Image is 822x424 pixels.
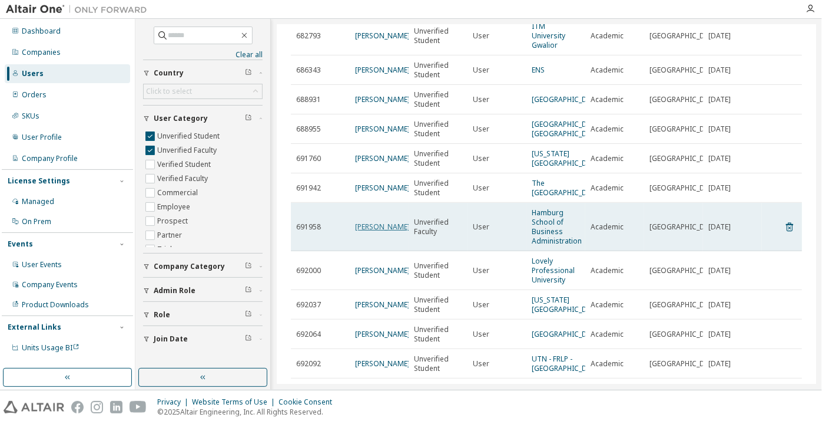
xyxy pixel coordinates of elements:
span: [DATE] [708,300,731,310]
span: [DATE] [708,359,731,369]
span: [DATE] [708,330,731,339]
span: User [473,65,489,75]
div: Users [22,69,44,78]
div: Company Profile [22,154,78,163]
div: Cookie Consent [279,397,339,407]
img: Altair One [6,4,153,15]
span: User Category [154,114,208,123]
span: Units Usage BI [22,343,79,353]
span: User [473,330,489,339]
span: 692037 [296,300,321,310]
label: Unverified Student [157,129,222,143]
a: [PERSON_NAME] [355,31,410,41]
a: [PERSON_NAME] [355,65,410,75]
button: Admin Role [143,278,263,304]
label: Partner [157,228,184,242]
span: [GEOGRAPHIC_DATA] [649,154,720,163]
span: Clear filter [245,286,252,295]
div: Managed [22,197,54,206]
a: [PERSON_NAME] [355,153,410,163]
label: Employee [157,200,193,214]
div: External Links [8,323,61,332]
a: [US_STATE][GEOGRAPHIC_DATA] [532,149,602,168]
span: [GEOGRAPHIC_DATA] [649,359,720,369]
div: Click to select [144,84,262,98]
span: [DATE] [708,222,731,232]
span: Academic [591,300,624,310]
a: UTN - FRLP - [GEOGRAPHIC_DATA] [532,354,602,373]
span: Country [154,68,184,78]
div: Orders [22,90,47,100]
span: [GEOGRAPHIC_DATA] [649,183,720,193]
span: [GEOGRAPHIC_DATA] [649,266,720,275]
a: [GEOGRAPHIC_DATA] [532,329,602,339]
a: The [GEOGRAPHIC_DATA] [532,178,602,198]
span: 691942 [296,183,321,193]
span: User [473,124,489,134]
span: 692092 [296,359,321,369]
span: Admin Role [154,286,195,295]
button: Role [143,302,263,328]
div: Click to select [146,87,192,96]
label: Prospect [157,214,190,228]
p: © 2025 Altair Engineering, Inc. All Rights Reserved. [157,407,339,417]
span: Academic [591,330,624,339]
span: 692064 [296,330,321,339]
span: Unverified Student [414,120,462,139]
img: instagram.svg [91,401,103,413]
div: Product Downloads [22,300,89,310]
span: 688955 [296,124,321,134]
span: Clear filter [245,114,252,123]
span: Clear filter [245,310,252,320]
a: Lovely Professional University [532,256,575,285]
span: Unverified Student [414,261,462,280]
button: Join Date [143,326,263,352]
a: ITM University Gwalior [532,21,565,50]
span: User [473,95,489,104]
span: [DATE] [708,154,731,163]
span: User [473,222,489,232]
span: Unverified Student [414,90,462,109]
span: 682793 [296,31,321,41]
span: Unverified Student [414,27,462,45]
a: [PERSON_NAME] [355,183,410,193]
div: Events [8,239,33,249]
span: Academic [591,183,624,193]
span: Unverified Faculty [414,218,462,236]
span: [DATE] [708,95,731,104]
span: Academic [591,359,624,369]
span: Unverified Student [414,295,462,314]
span: [GEOGRAPHIC_DATA] [649,124,720,134]
span: Clear filter [245,334,252,344]
span: 688931 [296,95,321,104]
label: Trial [157,242,174,257]
span: User [473,154,489,163]
img: youtube.svg [130,401,147,413]
span: Unverified Student [414,149,462,168]
span: Unverified Student [414,179,462,198]
a: [PERSON_NAME] [355,94,410,104]
a: [GEOGRAPHIC_DATA] [532,94,602,104]
a: [PERSON_NAME] [355,124,410,134]
span: Join Date [154,334,188,344]
span: Role [154,310,170,320]
span: User [473,359,489,369]
span: Academic [591,154,624,163]
div: Website Terms of Use [192,397,279,407]
div: SKUs [22,111,39,121]
div: License Settings [8,176,70,186]
img: facebook.svg [71,401,84,413]
div: User Profile [22,133,62,142]
a: [PERSON_NAME] [355,300,410,310]
span: Academic [591,266,624,275]
div: On Prem [22,217,51,226]
a: [PERSON_NAME] [355,265,410,275]
button: Company Category [143,254,263,280]
label: Commercial [157,186,200,200]
a: [PERSON_NAME] [355,329,410,339]
span: [DATE] [708,31,731,41]
a: [PERSON_NAME] [355,222,410,232]
span: [GEOGRAPHIC_DATA] [649,300,720,310]
span: Academic [591,95,624,104]
span: [GEOGRAPHIC_DATA] [649,65,720,75]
